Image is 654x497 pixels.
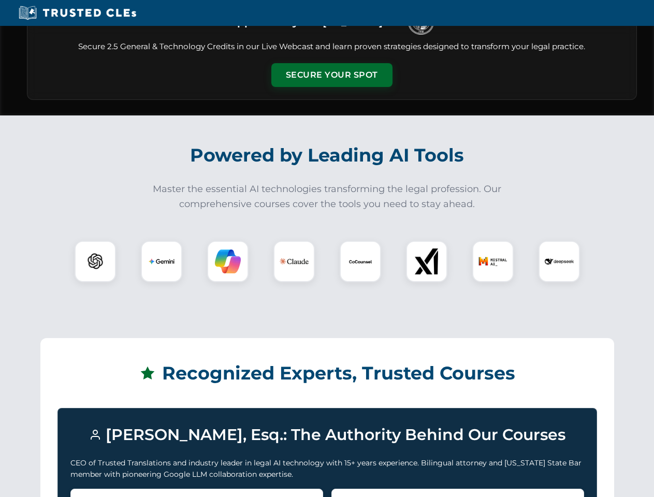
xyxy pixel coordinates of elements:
[271,63,393,87] button: Secure Your Spot
[472,241,514,282] div: Mistral AI
[40,137,614,173] h2: Powered by Leading AI Tools
[75,241,116,282] div: ChatGPT
[57,355,597,391] h2: Recognized Experts, Trusted Courses
[141,241,182,282] div: Gemini
[70,457,584,480] p: CEO of Trusted Translations and industry leader in legal AI technology with 15+ years experience....
[70,421,584,449] h3: [PERSON_NAME], Esq.: The Authority Behind Our Courses
[347,248,373,274] img: CoCounsel Logo
[273,241,315,282] div: Claude
[40,41,624,53] p: Secure 2.5 General & Technology Credits in our Live Webcast and learn proven strategies designed ...
[207,241,249,282] div: Copilot
[340,241,381,282] div: CoCounsel
[149,248,175,274] img: Gemini Logo
[215,248,241,274] img: Copilot Logo
[80,246,110,276] img: ChatGPT Logo
[280,247,309,276] img: Claude Logo
[478,247,507,276] img: Mistral AI Logo
[406,241,447,282] div: xAI
[545,247,574,276] img: DeepSeek Logo
[539,241,580,282] div: DeepSeek
[16,5,139,21] img: Trusted CLEs
[146,182,508,212] p: Master the essential AI technologies transforming the legal profession. Our comprehensive courses...
[414,248,440,274] img: xAI Logo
